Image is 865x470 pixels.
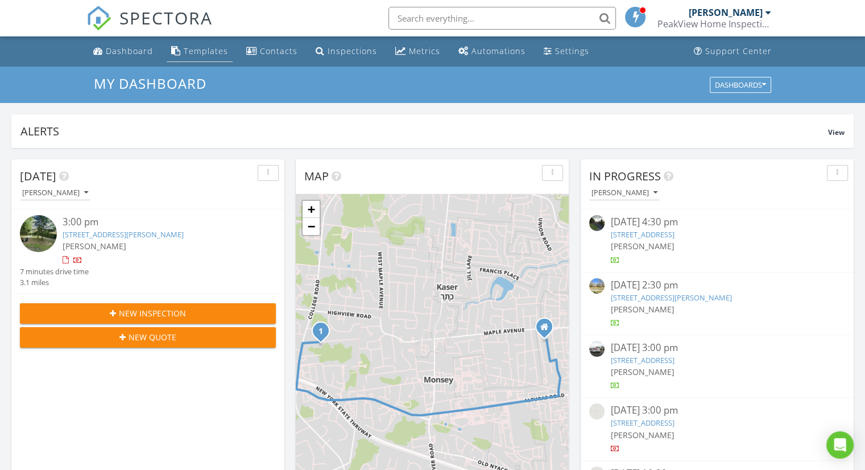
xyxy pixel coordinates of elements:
span: [PERSON_NAME] [63,241,126,252]
span: [PERSON_NAME] [610,304,674,315]
div: Alerts [20,123,828,139]
div: 7 minutes drive time [20,266,89,277]
button: Dashboards [710,77,771,93]
span: View [828,127,845,137]
img: streetview [589,341,605,356]
a: Inspections [311,41,382,62]
img: streetview [589,278,605,294]
div: Dashboards [715,81,766,89]
a: Metrics [391,41,445,62]
button: New Quote [20,327,276,348]
span: SPECTORA [119,6,213,30]
span: [PERSON_NAME] [610,241,674,252]
a: Settings [539,41,594,62]
div: Templates [184,46,228,56]
span: New Inspection [119,307,186,319]
div: [DATE] 3:00 pm [610,403,823,418]
div: Settings [555,46,589,56]
a: Templates [167,41,233,62]
div: [PERSON_NAME] [591,189,657,197]
div: 3:00 pm [63,215,255,229]
div: Automations [471,46,525,56]
a: [STREET_ADDRESS][PERSON_NAME] [63,229,184,240]
input: Search everything... [388,7,616,30]
div: Dashboard [106,46,153,56]
a: [STREET_ADDRESS][PERSON_NAME] [610,292,731,303]
div: [DATE] 2:30 pm [610,278,823,292]
a: Zoom in [303,201,320,218]
a: SPECTORA [86,15,213,39]
span: [DATE] [20,168,56,184]
div: 3.1 miles [20,277,89,288]
div: [DATE] 3:00 pm [610,341,823,355]
a: Contacts [242,41,302,62]
div: PeakView Home Inspections [657,18,771,30]
span: New Quote [129,331,176,343]
div: Contacts [260,46,297,56]
a: 3:00 pm [STREET_ADDRESS][PERSON_NAME] [PERSON_NAME] 7 minutes drive time 3.1 miles [20,215,276,288]
a: [DATE] 4:30 pm [STREET_ADDRESS] [PERSON_NAME] [589,215,845,266]
a: [STREET_ADDRESS] [610,418,674,428]
span: Map [304,168,329,184]
img: streetview [589,215,605,230]
div: Inspections [328,46,377,56]
button: New Inspection [20,303,276,324]
span: My Dashboard [94,74,206,93]
div: [PERSON_NAME] [689,7,763,18]
a: [DATE] 2:30 pm [STREET_ADDRESS][PERSON_NAME] [PERSON_NAME] [589,278,845,329]
a: Dashboard [89,41,158,62]
div: [PERSON_NAME] [22,189,88,197]
a: [DATE] 3:00 pm [STREET_ADDRESS] [PERSON_NAME] [589,403,845,454]
a: Zoom out [303,218,320,235]
a: [STREET_ADDRESS] [610,355,674,365]
div: Support Center [705,46,772,56]
div: 31 dolson rd, monsey, NY 10952 [321,331,328,337]
div: Open Intercom Messenger [826,431,854,459]
button: [PERSON_NAME] [20,185,90,201]
a: Support Center [689,41,776,62]
button: [PERSON_NAME] [589,185,660,201]
span: [PERSON_NAME] [610,430,674,440]
div: [DATE] 4:30 pm [610,215,823,229]
span: [PERSON_NAME] [610,366,674,377]
i: 1 [318,328,323,336]
span: In Progress [589,168,661,184]
a: Automations (Basic) [454,41,530,62]
img: streetview [20,215,57,252]
img: The Best Home Inspection Software - Spectora [86,6,111,31]
div: Metrics [409,46,440,56]
img: streetview [589,403,605,419]
a: [DATE] 3:00 pm [STREET_ADDRESS] [PERSON_NAME] [589,341,845,391]
a: [STREET_ADDRESS] [610,229,674,240]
